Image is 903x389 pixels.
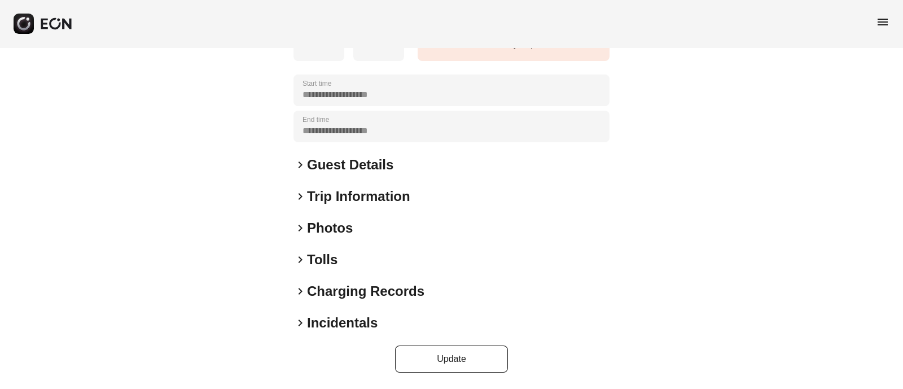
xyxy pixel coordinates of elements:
h2: Photos [307,219,353,237]
button: Update [395,346,508,373]
h2: Incidentals [307,314,378,332]
h2: Trip Information [307,187,410,206]
h2: Charging Records [307,282,424,300]
span: keyboard_arrow_right [293,316,307,330]
span: keyboard_arrow_right [293,285,307,298]
span: keyboard_arrow_right [293,221,307,235]
span: keyboard_arrow_right [293,253,307,266]
span: menu [876,15,889,29]
span: keyboard_arrow_right [293,158,307,172]
span: keyboard_arrow_right [293,190,307,203]
h2: Guest Details [307,156,393,174]
h2: Tolls [307,251,337,269]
